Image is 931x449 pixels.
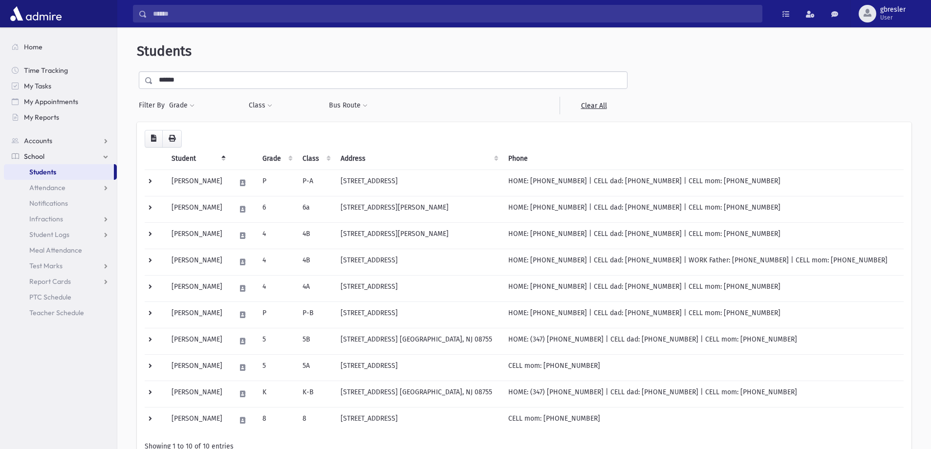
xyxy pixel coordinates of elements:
[257,170,297,196] td: P
[502,222,904,249] td: HOME: [PHONE_NUMBER] | CELL dad: [PHONE_NUMBER] | CELL mom: [PHONE_NUMBER]
[335,301,502,328] td: [STREET_ADDRESS]
[169,97,195,114] button: Grade
[29,277,71,286] span: Report Cards
[335,196,502,222] td: [STREET_ADDRESS][PERSON_NAME]
[335,170,502,196] td: [STREET_ADDRESS]
[166,275,230,301] td: [PERSON_NAME]
[29,214,63,223] span: Infractions
[257,275,297,301] td: 4
[560,97,628,114] a: Clear All
[4,305,117,321] a: Teacher Schedule
[297,354,335,381] td: 5A
[297,249,335,275] td: 4B
[297,148,335,170] th: Class: activate to sort column ascending
[24,136,52,145] span: Accounts
[880,6,906,14] span: gbresler
[147,5,762,22] input: Search
[257,196,297,222] td: 6
[24,97,78,106] span: My Appointments
[4,164,114,180] a: Students
[8,4,64,23] img: AdmirePro
[29,230,69,239] span: Student Logs
[502,275,904,301] td: HOME: [PHONE_NUMBER] | CELL dad: [PHONE_NUMBER] | CELL mom: [PHONE_NUMBER]
[4,133,117,149] a: Accounts
[4,242,117,258] a: Meal Attendance
[502,301,904,328] td: HOME: [PHONE_NUMBER] | CELL dad: [PHONE_NUMBER] | CELL mom: [PHONE_NUMBER]
[502,328,904,354] td: HOME: (347) [PHONE_NUMBER] | CELL dad: [PHONE_NUMBER] | CELL mom: [PHONE_NUMBER]
[166,196,230,222] td: [PERSON_NAME]
[502,148,904,170] th: Phone
[297,381,335,407] td: K-B
[4,39,117,55] a: Home
[24,113,59,122] span: My Reports
[297,407,335,433] td: 8
[502,381,904,407] td: HOME: (347) [PHONE_NUMBER] | CELL dad: [PHONE_NUMBER] | CELL mom: [PHONE_NUMBER]
[4,258,117,274] a: Test Marks
[24,152,44,161] span: School
[4,289,117,305] a: PTC Schedule
[4,78,117,94] a: My Tasks
[166,170,230,196] td: [PERSON_NAME]
[257,148,297,170] th: Grade: activate to sort column ascending
[328,97,368,114] button: Bus Route
[139,100,169,110] span: Filter By
[502,196,904,222] td: HOME: [PHONE_NUMBER] | CELL dad: [PHONE_NUMBER] | CELL mom: [PHONE_NUMBER]
[335,407,502,433] td: [STREET_ADDRESS]
[29,199,68,208] span: Notifications
[297,222,335,249] td: 4B
[257,249,297,275] td: 4
[145,130,163,148] button: CSV
[166,328,230,354] td: [PERSON_NAME]
[166,249,230,275] td: [PERSON_NAME]
[297,170,335,196] td: P-A
[335,275,502,301] td: [STREET_ADDRESS]
[24,43,43,51] span: Home
[29,293,71,301] span: PTC Schedule
[166,222,230,249] td: [PERSON_NAME]
[257,328,297,354] td: 5
[166,301,230,328] td: [PERSON_NAME]
[502,170,904,196] td: HOME: [PHONE_NUMBER] | CELL dad: [PHONE_NUMBER] | CELL mom: [PHONE_NUMBER]
[162,130,182,148] button: Print
[166,148,230,170] th: Student: activate to sort column descending
[4,94,117,109] a: My Appointments
[257,407,297,433] td: 8
[257,354,297,381] td: 5
[335,328,502,354] td: [STREET_ADDRESS] [GEOGRAPHIC_DATA], NJ 08755
[335,249,502,275] td: [STREET_ADDRESS]
[4,109,117,125] a: My Reports
[502,354,904,381] td: CELL mom: [PHONE_NUMBER]
[297,275,335,301] td: 4A
[257,301,297,328] td: P
[335,381,502,407] td: [STREET_ADDRESS] [GEOGRAPHIC_DATA], NJ 08755
[137,43,192,59] span: Students
[257,381,297,407] td: K
[4,227,117,242] a: Student Logs
[248,97,273,114] button: Class
[29,261,63,270] span: Test Marks
[4,195,117,211] a: Notifications
[257,222,297,249] td: 4
[297,196,335,222] td: 6a
[4,149,117,164] a: School
[4,211,117,227] a: Infractions
[335,354,502,381] td: [STREET_ADDRESS]
[880,14,906,21] span: User
[4,274,117,289] a: Report Cards
[166,407,230,433] td: [PERSON_NAME]
[166,381,230,407] td: [PERSON_NAME]
[297,301,335,328] td: P-B
[335,148,502,170] th: Address: activate to sort column ascending
[502,407,904,433] td: CELL mom: [PHONE_NUMBER]
[4,63,117,78] a: Time Tracking
[29,308,84,317] span: Teacher Schedule
[4,180,117,195] a: Attendance
[29,246,82,255] span: Meal Attendance
[335,222,502,249] td: [STREET_ADDRESS][PERSON_NAME]
[24,66,68,75] span: Time Tracking
[166,354,230,381] td: [PERSON_NAME]
[502,249,904,275] td: HOME: [PHONE_NUMBER] | CELL dad: [PHONE_NUMBER] | WORK Father: [PHONE_NUMBER] | CELL mom: [PHONE_...
[297,328,335,354] td: 5B
[24,82,51,90] span: My Tasks
[29,183,65,192] span: Attendance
